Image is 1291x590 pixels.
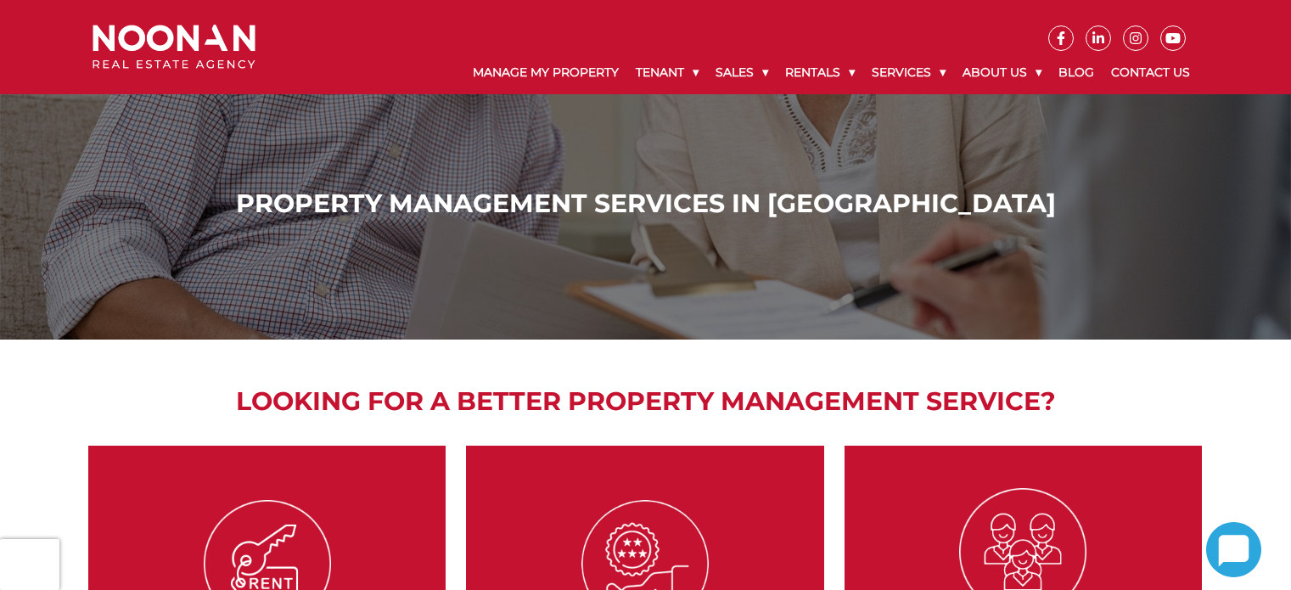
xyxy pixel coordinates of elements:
[1050,51,1103,94] a: Blog
[707,51,777,94] a: Sales
[93,25,255,70] img: Noonan Real Estate Agency
[863,51,954,94] a: Services
[954,51,1050,94] a: About Us
[627,51,707,94] a: Tenant
[1103,51,1198,94] a: Contact Us
[80,382,1211,420] h2: Looking for a better property management service?
[464,51,627,94] a: Manage My Property
[97,188,1194,219] h1: Property Management Services in [GEOGRAPHIC_DATA]
[777,51,863,94] a: Rentals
